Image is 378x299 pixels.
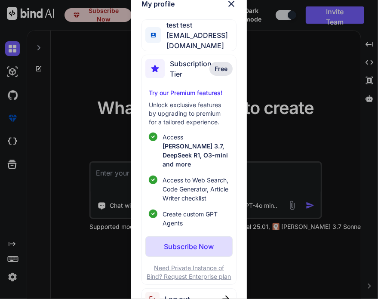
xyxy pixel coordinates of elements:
[161,30,236,51] span: [EMAIL_ADDRESS][DOMAIN_NAME]
[164,241,214,252] p: Subscribe Now
[149,210,157,218] img: checklist
[149,89,229,97] p: Try our Premium features!
[149,176,157,184] img: checklist
[215,65,227,73] span: Free
[145,264,233,281] p: Need Private Instance of Bind? Request Enterprise plan
[163,176,229,203] span: Access to Web Search, Code Generator, Article Writer checklist
[145,236,233,257] button: Subscribe Now
[163,210,229,228] span: Create custom GPT Agents
[145,59,165,78] img: subscription
[163,142,228,168] span: [PERSON_NAME] 3.7, DeepSeek R1, O3-mini and more
[170,59,212,79] span: Subscription Tier
[161,20,236,30] span: test test
[163,133,229,169] p: Access
[151,33,156,37] img: profile
[149,133,157,141] img: checklist
[149,101,229,126] p: Unlock exclusive features by upgrading to premium for a tailored experience.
